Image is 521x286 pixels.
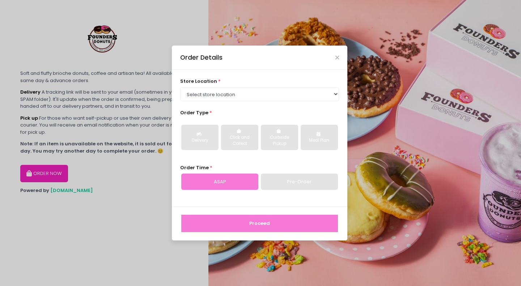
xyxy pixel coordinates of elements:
button: Meal Plan [301,125,338,150]
button: Curbside Pickup [261,125,298,150]
span: Order Time [180,164,209,171]
button: Click and Collect [221,125,258,150]
span: Order Type [180,109,208,116]
div: Click and Collect [226,135,253,147]
div: Meal Plan [306,137,333,144]
button: Proceed [181,215,338,232]
button: Delivery [181,125,219,150]
span: store location [180,78,217,85]
div: Order Details [180,53,223,62]
button: Close [335,56,339,59]
div: Curbside Pickup [266,135,293,147]
div: Delivery [186,137,213,144]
